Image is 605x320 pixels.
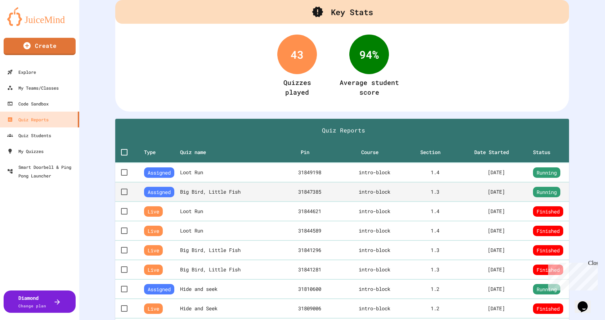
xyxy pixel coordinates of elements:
span: Assigned [144,187,174,197]
div: 1 . 4 [416,208,454,215]
div: 1 . 3 [416,188,454,195]
span: Finished [533,303,563,314]
td: [DATE] [460,202,533,221]
span: Status [533,148,560,157]
span: Live [144,245,163,256]
td: [DATE] [460,163,533,182]
div: 1 . 3 [416,266,454,273]
th: Big Bird, Little Fish [180,182,281,202]
th: Big Bird, Little Fish [180,260,281,279]
div: intro-block [344,188,405,195]
span: Finished [533,206,563,217]
div: Chat with us now!Close [3,3,50,46]
span: Live [144,303,163,314]
td: [DATE] [460,240,533,260]
div: intro-block [344,305,405,312]
div: My Quizzes [7,147,44,156]
td: [DATE] [460,221,533,240]
td: [DATE] [460,260,533,279]
div: Quiz Reports [7,115,49,124]
th: Big Bird, Little Fish [180,240,281,260]
span: Date Started [474,148,518,157]
div: 1 . 4 [416,169,454,176]
iframe: chat widget [545,260,598,290]
span: Course [361,148,388,157]
td: 31849198 [281,163,339,182]
td: [DATE] [460,182,533,202]
div: intro-block [344,247,405,254]
td: 31847385 [281,182,339,202]
div: 94 % [349,35,389,74]
td: 31841281 [281,260,339,279]
td: 31844589 [281,221,339,240]
span: Finished [533,265,563,275]
th: Loot Run [180,163,281,182]
td: 31844621 [281,202,339,221]
td: 31841296 [281,240,339,260]
span: Live [144,265,163,275]
div: intro-block [344,208,405,215]
span: Live [144,226,163,236]
div: 43 [277,35,317,74]
span: Section [420,148,450,157]
td: [DATE] [460,279,533,299]
div: intro-block [344,169,405,176]
span: Assigned [144,167,174,178]
div: Diamond [18,294,46,309]
span: Running [533,187,560,197]
h1: Quiz Reports [121,126,566,135]
div: intro-block [344,227,405,234]
a: Create [4,38,76,55]
span: Pin [301,148,319,157]
td: 31809006 [281,299,339,318]
div: intro-block [344,266,405,273]
div: Average student score [339,78,400,97]
span: Live [144,206,163,217]
div: 1 . 3 [416,247,454,254]
td: 31810600 [281,279,339,299]
div: Explore [7,68,36,76]
span: Quiz name [180,148,215,157]
span: Finished [533,226,563,236]
div: My Teams/Classes [7,84,59,92]
td: [DATE] [460,299,533,318]
img: logo-orange.svg [7,7,72,26]
iframe: chat widget [575,291,598,313]
div: Quiz Students [7,131,51,140]
th: Hide and seek [180,279,281,299]
div: 1 . 2 [416,285,454,293]
span: Assigned [144,284,174,294]
th: Loot Run [180,221,281,240]
div: Smart Doorbell & Ping Pong Launcher [7,163,76,180]
span: Running [533,167,560,178]
button: DiamondChange plan [4,290,76,313]
div: 1 . 2 [416,305,454,312]
div: 1 . 4 [416,227,454,234]
span: Change plan [18,303,46,308]
span: Running [533,284,560,294]
div: Code Sandbox [7,99,49,108]
span: Type [144,148,165,157]
div: Quizzes played [283,78,311,97]
span: Finished [533,245,563,256]
th: Loot Run [180,202,281,221]
div: intro-block [344,285,405,293]
th: Hide and Seek [180,299,281,318]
